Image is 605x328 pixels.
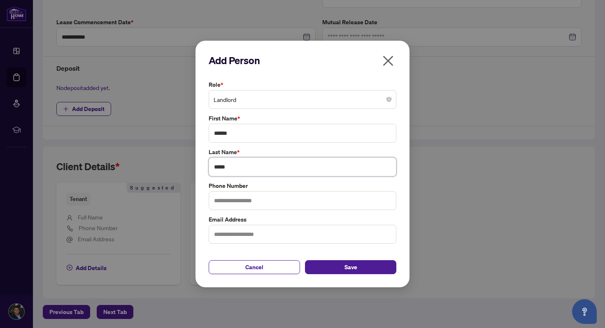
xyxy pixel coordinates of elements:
label: Role [209,80,396,89]
label: Email Address [209,215,396,224]
button: Cancel [209,260,300,274]
label: First Name [209,114,396,123]
button: Open asap [572,299,597,324]
span: close [382,54,395,67]
label: Last Name [209,148,396,157]
h2: Add Person [209,54,396,67]
span: Cancel [245,261,263,274]
span: close-circle [386,97,391,102]
label: Phone Number [209,181,396,190]
span: Save [344,261,357,274]
span: Landlord [214,92,391,107]
button: Save [305,260,396,274]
